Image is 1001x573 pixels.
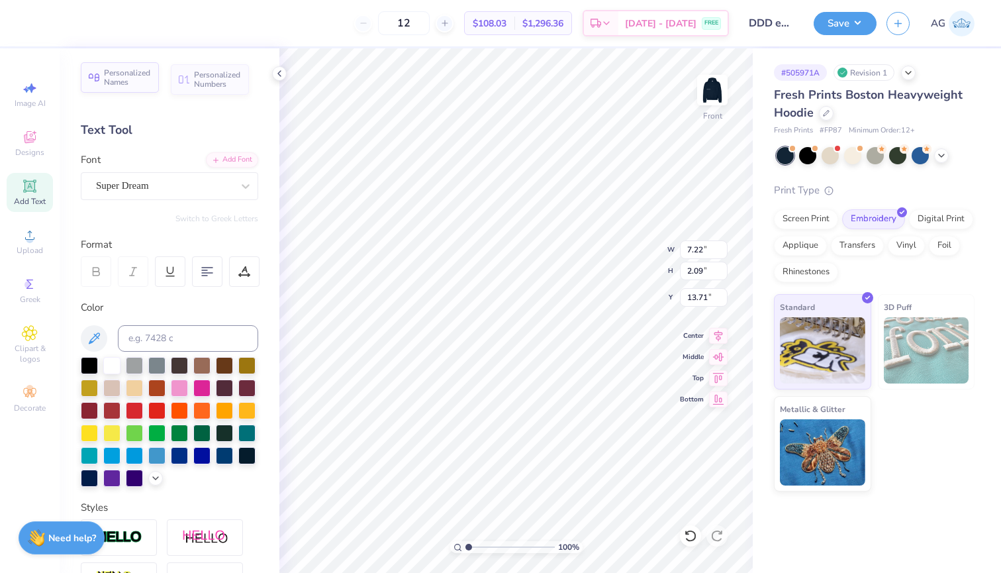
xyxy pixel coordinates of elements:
[194,70,241,89] span: Personalized Numbers
[931,11,975,36] a: AG
[48,532,96,545] strong: Need help?
[774,262,838,282] div: Rhinestones
[774,64,827,81] div: # 505971A
[15,98,46,109] span: Image AI
[175,213,258,224] button: Switch to Greek Letters
[20,294,40,305] span: Greek
[558,541,579,553] span: 100 %
[774,209,838,229] div: Screen Print
[118,325,258,352] input: e.g. 7428 c
[949,11,975,36] img: Anna Gearhart
[96,530,142,545] img: Stroke
[14,196,46,207] span: Add Text
[774,236,827,256] div: Applique
[81,152,101,168] label: Font
[704,19,718,28] span: FREE
[81,500,258,515] div: Styles
[680,331,704,340] span: Center
[473,17,506,30] span: $108.03
[780,300,815,314] span: Standard
[780,317,865,384] img: Standard
[206,152,258,168] div: Add Font
[104,68,151,87] span: Personalized Names
[884,317,969,384] img: 3D Puff
[739,10,804,36] input: Untitled Design
[842,209,905,229] div: Embroidery
[680,395,704,404] span: Bottom
[699,77,726,103] img: Front
[774,125,813,136] span: Fresh Prints
[15,147,44,158] span: Designs
[378,11,430,35] input: – –
[834,64,894,81] div: Revision 1
[931,16,945,31] span: AG
[81,300,258,315] div: Color
[849,125,915,136] span: Minimum Order: 12 +
[774,183,975,198] div: Print Type
[888,236,925,256] div: Vinyl
[929,236,960,256] div: Foil
[680,352,704,362] span: Middle
[703,110,722,122] div: Front
[7,343,53,364] span: Clipart & logos
[909,209,973,229] div: Digital Print
[522,17,563,30] span: $1,296.36
[81,237,260,252] div: Format
[884,300,912,314] span: 3D Puff
[780,419,865,486] img: Metallic & Glitter
[820,125,842,136] span: # FP87
[17,245,43,256] span: Upload
[680,374,704,383] span: Top
[81,121,258,139] div: Text Tool
[780,402,845,416] span: Metallic & Glitter
[182,529,228,546] img: Shadow
[625,17,696,30] span: [DATE] - [DATE]
[814,12,877,35] button: Save
[14,403,46,413] span: Decorate
[831,236,884,256] div: Transfers
[774,87,963,121] span: Fresh Prints Boston Heavyweight Hoodie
